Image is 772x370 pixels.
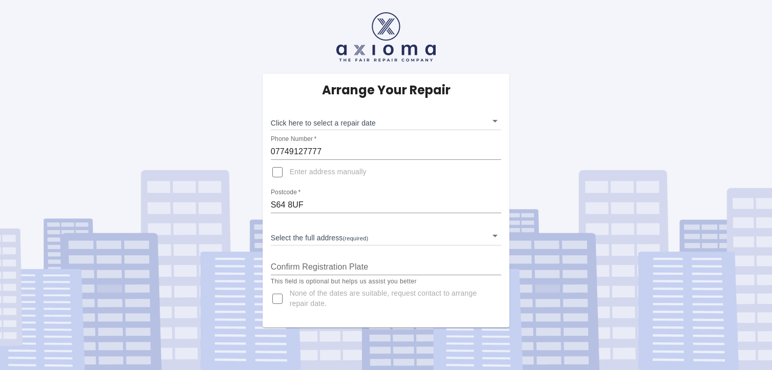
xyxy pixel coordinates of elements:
p: This field is optional but helps us assist you better [271,277,502,287]
img: axioma [336,12,436,61]
span: Enter address manually [290,167,367,177]
h5: Arrange Your Repair [322,82,451,98]
label: Phone Number [271,135,316,143]
label: Postcode [271,188,301,197]
span: None of the dates are suitable, request contact to arrange repair date. [290,289,494,309]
